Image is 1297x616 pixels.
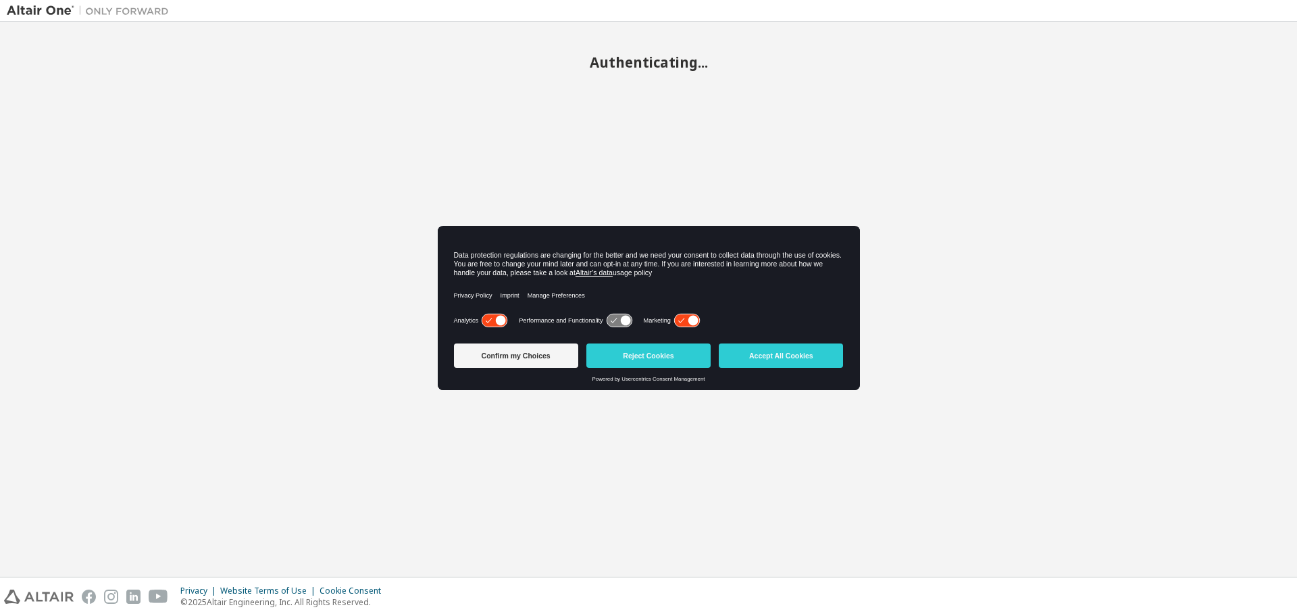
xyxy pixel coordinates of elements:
[220,586,320,596] div: Website Terms of Use
[104,590,118,604] img: instagram.svg
[149,590,168,604] img: youtube.svg
[180,596,389,608] p: © 2025 Altair Engineering, Inc. All Rights Reserved.
[4,590,74,604] img: altair_logo.svg
[320,586,389,596] div: Cookie Consent
[7,53,1290,71] h2: Authenticating...
[82,590,96,604] img: facebook.svg
[7,4,176,18] img: Altair One
[126,590,141,604] img: linkedin.svg
[180,586,220,596] div: Privacy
